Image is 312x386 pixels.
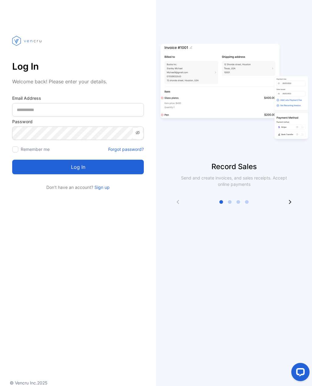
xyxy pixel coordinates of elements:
[12,184,144,190] p: Don't have an account?
[12,24,43,57] img: vencru logo
[93,185,110,190] a: Sign up
[12,95,144,101] label: Email Address
[12,59,144,74] p: Log In
[108,146,144,152] a: Forgot password?
[12,118,144,125] label: Password
[286,360,312,386] iframe: LiveChat chat widget
[175,175,292,187] p: Send and create invoices, and sales receipts. Accept online payments
[158,24,310,161] img: slider image
[12,78,144,85] p: Welcome back! Please enter your details.
[12,160,144,174] button: Log in
[156,161,312,172] p: Record Sales
[21,147,50,152] label: Remember me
